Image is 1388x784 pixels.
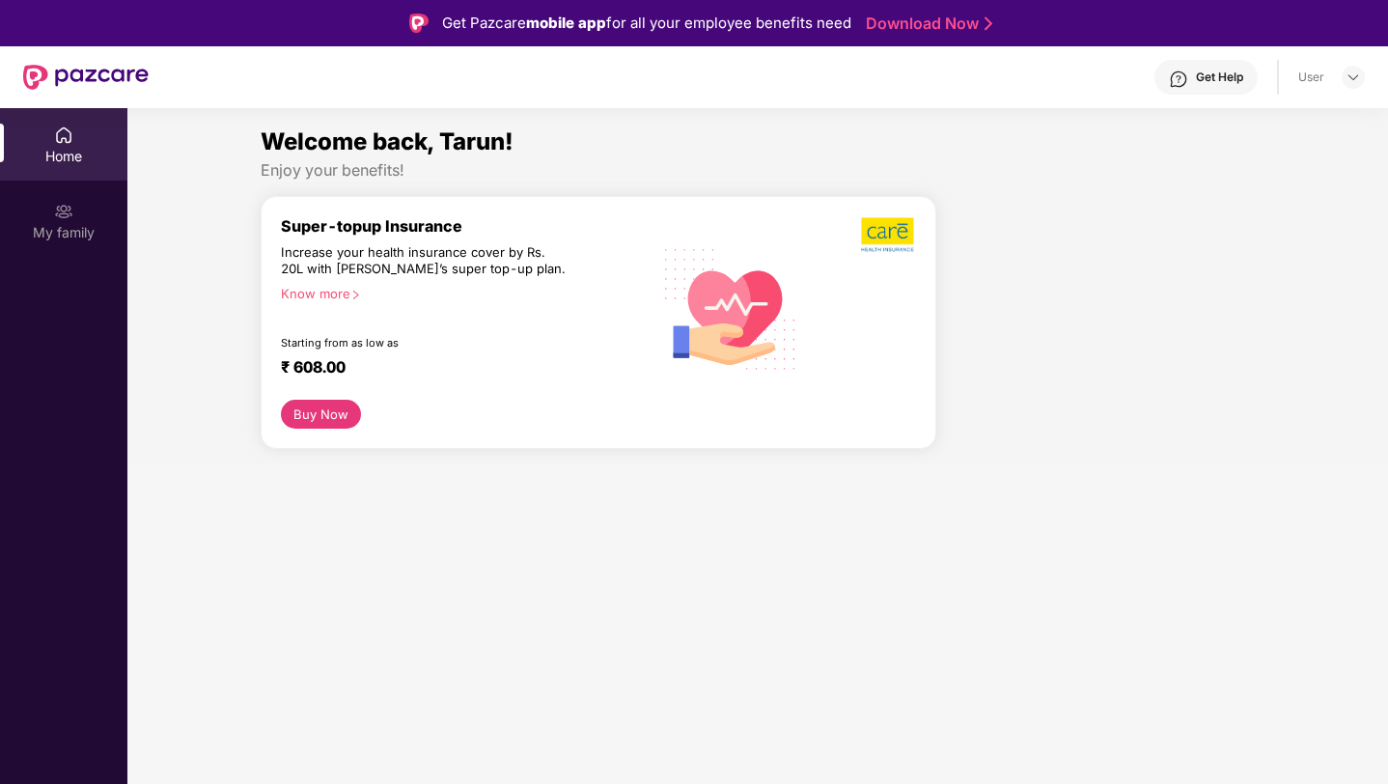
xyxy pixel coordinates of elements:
img: Stroke [985,14,992,34]
div: Increase your health insurance cover by Rs. 20L with [PERSON_NAME]’s super top-up plan. [281,244,569,278]
img: New Pazcare Logo [23,65,149,90]
img: svg+xml;base64,PHN2ZyB4bWxucz0iaHR0cDovL3d3dy53My5vcmcvMjAwMC9zdmciIHhtbG5zOnhsaW5rPSJodHRwOi8vd3... [652,227,811,388]
div: Get Help [1196,70,1243,85]
div: Starting from as low as [281,336,569,350]
img: Logo [409,14,429,33]
strong: mobile app [526,14,606,32]
div: Super-topup Insurance [281,216,652,236]
a: Download Now [866,14,986,34]
button: Buy Now [281,400,361,429]
span: Welcome back, Tarun! [261,127,514,155]
div: ₹ 608.00 [281,357,632,380]
img: b5dec4f62d2307b9de63beb79f102df3.png [861,216,916,253]
div: Enjoy your benefits! [261,160,1256,181]
div: Know more [281,286,640,299]
span: right [350,290,361,300]
div: User [1298,70,1324,85]
img: svg+xml;base64,PHN2ZyBpZD0iSG9tZSIgeG1sbnM9Imh0dHA6Ly93d3cudzMub3JnLzIwMDAvc3ZnIiB3aWR0aD0iMjAiIG... [54,126,73,145]
img: svg+xml;base64,PHN2ZyB3aWR0aD0iMjAiIGhlaWdodD0iMjAiIHZpZXdCb3g9IjAgMCAyMCAyMCIgZmlsbD0ibm9uZSIgeG... [54,202,73,221]
img: svg+xml;base64,PHN2ZyBpZD0iSGVscC0zMngzMiIgeG1sbnM9Imh0dHA6Ly93d3cudzMub3JnLzIwMDAvc3ZnIiB3aWR0aD... [1169,70,1188,89]
img: svg+xml;base64,PHN2ZyBpZD0iRHJvcGRvd24tMzJ4MzIiIHhtbG5zPSJodHRwOi8vd3d3LnczLm9yZy8yMDAwL3N2ZyIgd2... [1346,70,1361,85]
div: Get Pazcare for all your employee benefits need [442,12,851,35]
